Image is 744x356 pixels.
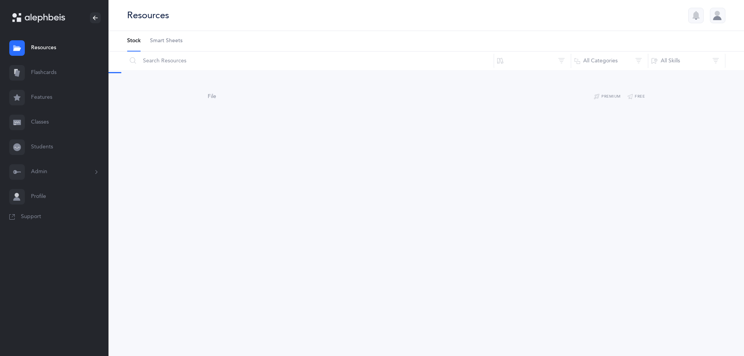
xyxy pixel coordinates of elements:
input: Search Resources [127,52,494,70]
div: Resources [127,9,169,22]
button: Free [627,92,645,101]
button: Premium [594,92,621,101]
span: Support [21,213,41,221]
span: Smart Sheets [150,37,183,45]
span: File [208,93,216,100]
button: All Skills [648,52,725,70]
button: All Categories [571,52,648,70]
